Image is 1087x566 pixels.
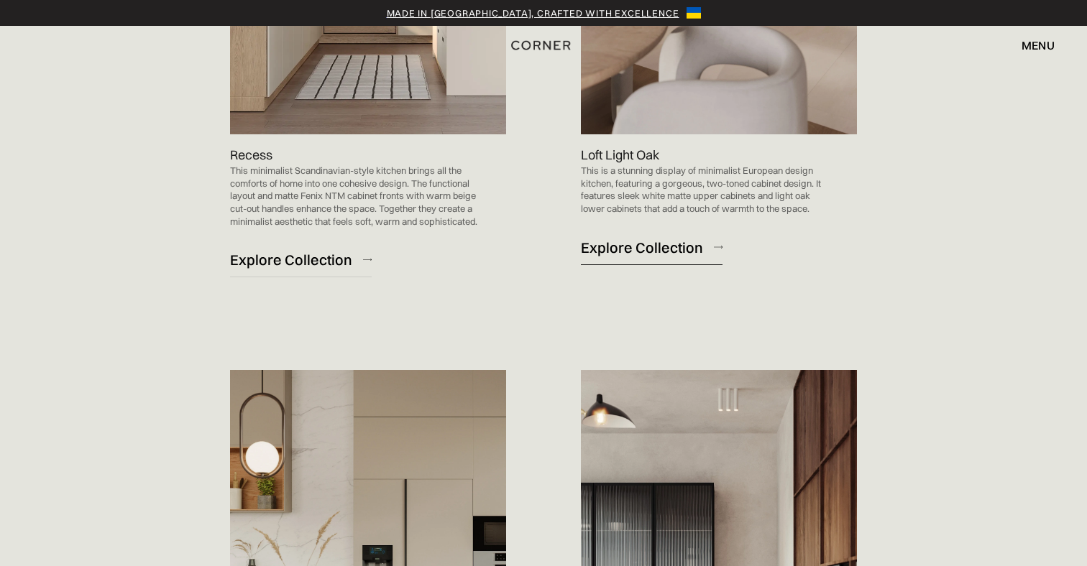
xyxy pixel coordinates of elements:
p: This minimalist Scandinavian-style kitchen brings all the comforts of home into one cohesive desi... [230,164,477,228]
p: This is a stunning display of minimalist European design kitchen, featuring a gorgeous, two-toned... [581,164,828,215]
div: Explore Collection [230,250,352,269]
div: menu [1007,33,1055,57]
p: Loft Light Oak [581,145,659,164]
div: Explore Collection [581,238,703,257]
a: Explore Collection [581,230,723,265]
a: Explore Collection [230,242,372,277]
div: menu [1022,40,1055,51]
p: Recess [230,145,272,164]
a: home [501,36,586,55]
a: Made in [GEOGRAPHIC_DATA], crafted with excellence [387,6,679,20]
